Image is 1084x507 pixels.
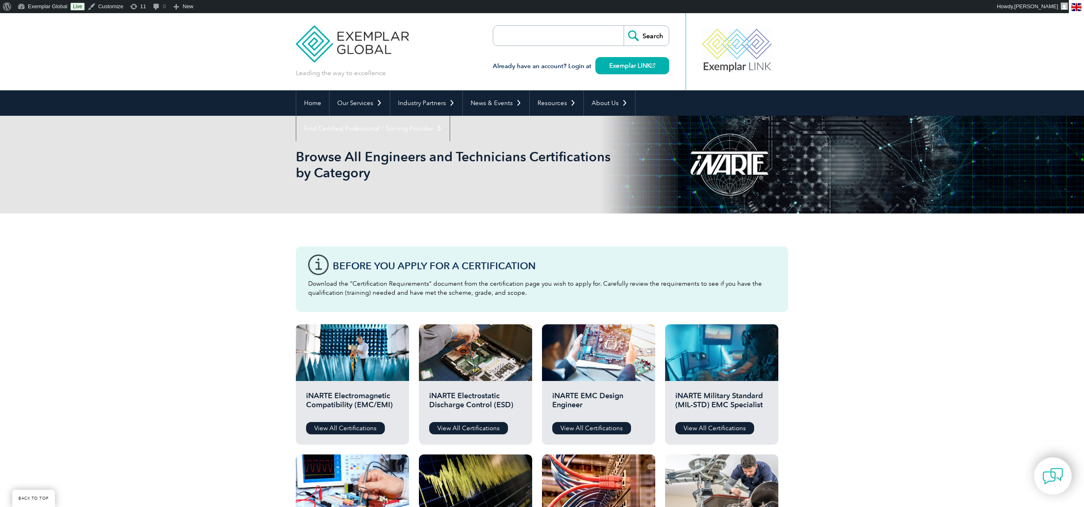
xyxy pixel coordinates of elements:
[493,61,669,71] h3: Already have an account? Login at
[296,90,329,116] a: Home
[552,391,645,416] h2: iNARTE EMC Design Engineer
[333,261,776,271] h3: Before You Apply For a Certification
[306,391,399,416] h2: iNARTE Electromagnetic Compatibility (EMC/EMI)
[296,13,409,62] img: Exemplar Global
[530,90,583,116] a: Resources
[595,57,669,74] a: Exemplar LINK
[71,3,85,10] a: Live
[296,149,611,181] h1: Browse All Engineers and Technicians Certifications by Category
[675,422,754,434] a: View All Certifications
[429,422,508,434] a: View All Certifications
[308,279,776,297] p: Download the “Certification Requirements” document from the certification page you wish to apply ...
[584,90,635,116] a: About Us
[651,63,655,68] img: open_square.png
[1014,3,1058,9] span: [PERSON_NAME]
[329,90,390,116] a: Our Services
[463,90,529,116] a: News & Events
[296,116,450,141] a: Find Certified Professional / Training Provider
[552,422,631,434] a: View All Certifications
[429,391,522,416] h2: iNARTE Electrostatic Discharge Control (ESD)
[390,90,462,116] a: Industry Partners
[1043,466,1063,486] img: contact-chat.png
[306,422,385,434] a: View All Certifications
[12,490,55,507] a: BACK TO TOP
[1071,3,1082,11] img: en
[675,391,768,416] h2: iNARTE Military Standard (MIL-STD) EMC Specialist
[624,26,669,46] input: Search
[296,69,386,78] p: Leading the way to excellence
